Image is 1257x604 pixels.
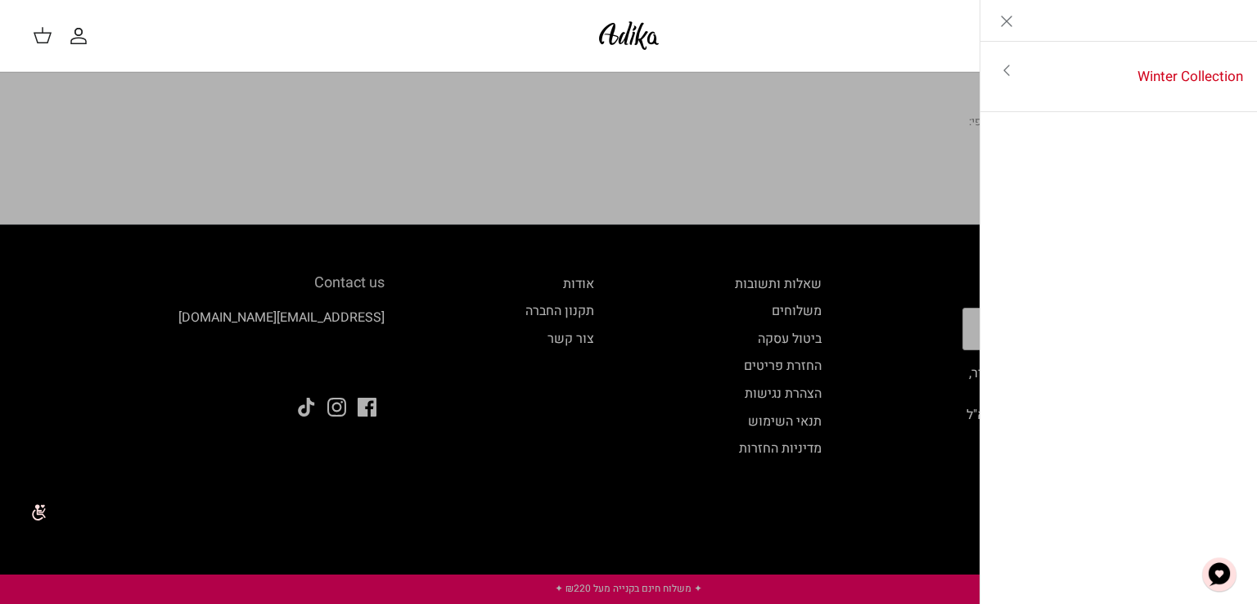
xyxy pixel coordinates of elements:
a: החשבון שלי [69,26,95,46]
img: accessibility_icon02.svg [12,490,57,535]
img: Adika IL [594,16,664,55]
button: צ'אט [1195,550,1244,599]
